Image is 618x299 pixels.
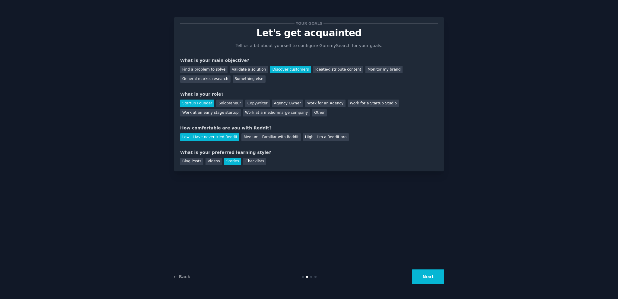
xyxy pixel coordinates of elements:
[233,75,266,83] div: Something else
[303,133,349,141] div: High - I'm a Reddit pro
[241,133,301,141] div: Medium - Familiar with Reddit
[312,109,327,117] div: Other
[230,66,268,73] div: Validate a solution
[180,28,438,38] p: Let's get acquainted
[313,66,363,73] div: Ideate/distribute content
[180,125,438,131] div: How comfortable are you with Reddit?
[180,100,214,107] div: Startup Founder
[180,91,438,97] div: What is your role?
[180,109,241,117] div: Work at an early stage startup
[180,158,203,165] div: Blog Posts
[174,274,190,279] a: ← Back
[205,158,222,165] div: Videos
[365,66,403,73] div: Monitor my brand
[180,75,231,83] div: General market research
[224,158,241,165] div: Stories
[295,20,323,27] span: Your goals
[243,158,266,165] div: Checklists
[233,43,385,49] p: Tell us a bit about yourself to configure GummySearch for your goals.
[180,149,438,156] div: What is your preferred learning style?
[180,66,228,73] div: Find a problem to solve
[412,269,444,284] button: Next
[245,100,270,107] div: Copywriter
[216,100,243,107] div: Solopreneur
[180,133,239,141] div: Low - Have never tried Reddit
[270,66,311,73] div: Discover customers
[243,109,310,117] div: Work at a medium/large company
[272,100,303,107] div: Agency Owner
[180,57,438,64] div: What is your main objective?
[305,100,346,107] div: Work for an Agency
[348,100,399,107] div: Work for a Startup Studio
